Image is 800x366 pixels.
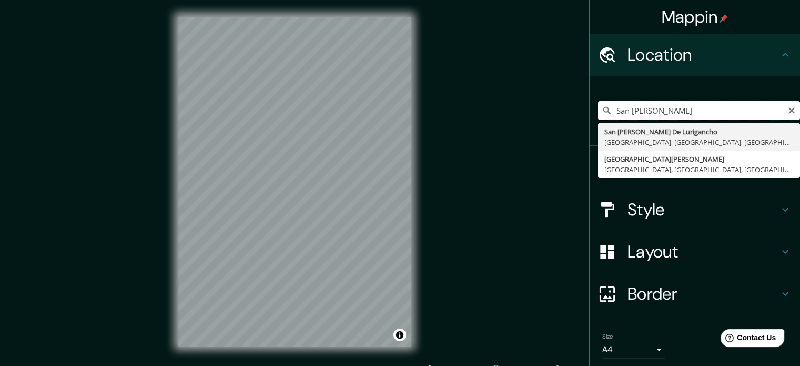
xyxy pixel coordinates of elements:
[662,6,728,27] h4: Mappin
[787,105,796,115] button: Clear
[393,329,406,341] button: Toggle attribution
[590,273,800,315] div: Border
[590,189,800,231] div: Style
[604,164,794,175] div: [GEOGRAPHIC_DATA], [GEOGRAPHIC_DATA], [GEOGRAPHIC_DATA]
[178,17,411,347] canvas: Map
[627,283,779,304] h4: Border
[602,341,665,358] div: A4
[590,231,800,273] div: Layout
[627,241,779,262] h4: Layout
[627,199,779,220] h4: Style
[604,126,794,137] div: San [PERSON_NAME] De Lurigancho
[720,14,728,23] img: pin-icon.png
[590,146,800,189] div: Pins
[627,157,779,178] h4: Pins
[590,34,800,76] div: Location
[604,137,794,147] div: [GEOGRAPHIC_DATA], [GEOGRAPHIC_DATA], [GEOGRAPHIC_DATA]
[598,101,800,120] input: Pick your city or area
[604,154,794,164] div: [GEOGRAPHIC_DATA][PERSON_NAME]
[706,325,788,354] iframe: Help widget launcher
[627,44,779,65] h4: Location
[602,332,613,341] label: Size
